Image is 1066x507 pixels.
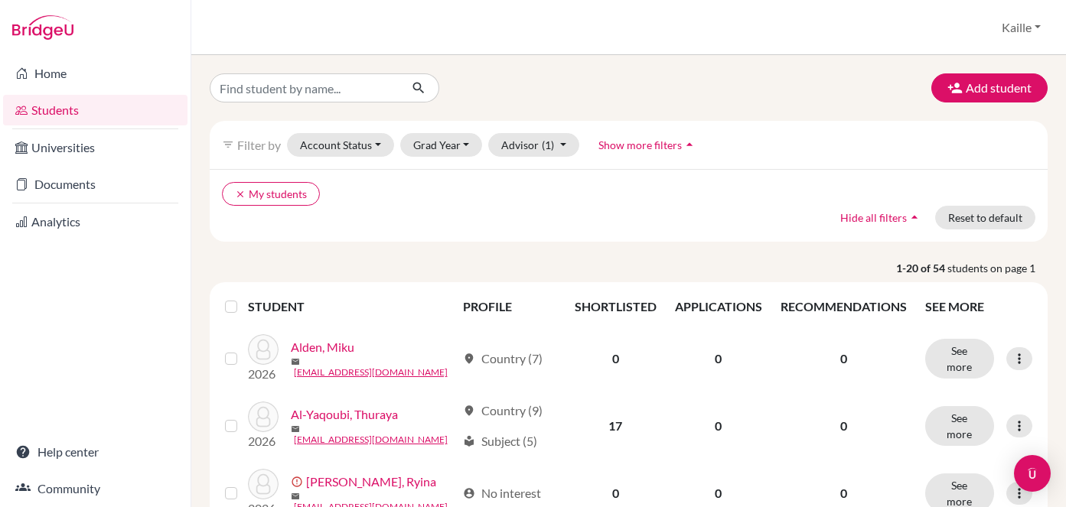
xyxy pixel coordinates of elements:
[771,288,916,325] th: RECOMMENDATIONS
[463,435,475,447] span: local_library
[907,210,922,225] i: arrow_drop_up
[222,138,234,151] i: filter_list
[463,484,541,502] div: No interest
[210,73,399,102] input: Find student by name...
[248,288,455,325] th: STUDENT
[840,211,907,224] span: Hide all filters
[542,138,554,151] span: (1)
[925,339,994,379] button: See more
[294,433,448,447] a: [EMAIL_ADDRESS][DOMAIN_NAME]
[995,13,1048,42] button: Kaille
[237,138,281,152] span: Filter by
[827,206,935,229] button: Hide all filtersarrow_drop_up
[463,401,543,420] div: Country (9)
[291,405,398,424] a: Al-Yaqoubi, Thuraya
[248,334,279,365] img: Alden, Miku
[947,260,1048,276] span: students on page 1
[248,432,279,450] p: 2026
[3,169,187,200] a: Documents
[248,469,279,499] img: Asami, Ryina
[3,95,187,125] a: Students
[463,353,475,365] span: location_on
[935,206,1035,229] button: Reset to default
[287,133,394,157] button: Account Status
[896,260,947,276] strong: 1-20 of 54
[454,288,565,325] th: PROFILE
[666,288,771,325] th: APPLICATIONS
[291,338,354,356] a: Alden, Miku
[598,138,682,151] span: Show more filters
[566,325,666,392] td: 0
[3,473,187,504] a: Community
[306,473,436,491] a: [PERSON_NAME], Ryina
[3,206,187,237] a: Analytics
[666,392,771,460] td: 0
[463,405,475,417] span: location_on
[566,392,666,460] td: 17
[566,288,666,325] th: SHORTLISTED
[781,349,907,368] p: 0
[463,432,537,450] div: Subject (5)
[291,476,306,488] span: error_outline
[585,133,710,157] button: Show more filtersarrow_drop_up
[682,137,697,152] i: arrow_drop_up
[248,365,279,383] p: 2026
[294,366,448,379] a: [EMAIL_ADDRESS][DOMAIN_NAME]
[12,15,73,40] img: Bridge-U
[781,484,907,502] p: 0
[463,487,475,499] span: account_circle
[3,58,187,89] a: Home
[291,492,300,501] span: mail
[1014,455,1051,492] div: Open Intercom Messenger
[931,73,1048,102] button: Add student
[400,133,483,157] button: Grad Year
[916,288,1042,325] th: SEE MORE
[463,349,543,368] div: Country (7)
[291,357,300,366] span: mail
[488,133,579,157] button: Advisor(1)
[925,406,994,446] button: See more
[291,424,300,434] span: mail
[248,401,279,432] img: Al-Yaqoubi, Thuraya
[222,182,320,206] button: clearMy students
[235,189,246,200] i: clear
[3,132,187,163] a: Universities
[666,325,771,392] td: 0
[3,437,187,467] a: Help center
[781,417,907,435] p: 0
